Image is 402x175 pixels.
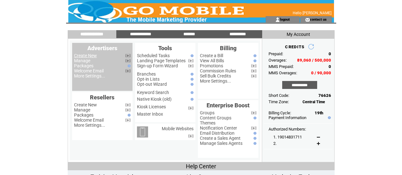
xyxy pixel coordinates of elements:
a: Landing Page Templates [137,58,186,63]
span: MMS Overages: [269,71,297,75]
span: 76626 [318,93,331,98]
span: Billing [220,45,236,51]
span: Central Time [303,100,325,104]
img: video.png [125,118,131,122]
img: help.gif [189,83,194,86]
a: Manage [74,58,90,63]
span: Overages: [269,58,287,63]
a: Manage Sales Agents [200,141,242,146]
a: logout [280,17,290,21]
img: video.png [251,74,256,78]
img: video.png [188,59,194,63]
a: Kiosk Licenses [137,104,166,109]
a: Scheduled Tasks [137,53,170,58]
a: Create a Bill [200,53,223,58]
a: Payment Information [269,115,306,120]
a: Manage [74,107,90,112]
a: Keyword Search [137,90,169,95]
span: CREDITS [285,44,304,49]
span: 89,060 / 500,000 [297,58,331,63]
span: 1. 19014831711 [273,135,302,139]
img: help.gif [252,54,256,57]
span: Enterprise Boost [207,102,249,109]
img: video.png [251,111,256,115]
img: video.png [125,108,131,112]
a: More Settings... [74,73,105,78]
img: video.png [188,106,194,110]
a: Notification Center [200,125,237,131]
img: help.gif [252,142,256,145]
a: Native Kiosk (old) [137,97,172,102]
a: Groups [200,110,215,115]
img: account_icon.gif [275,17,280,22]
img: help.gif [252,137,256,140]
span: 19th [315,111,323,115]
img: video.png [125,54,131,57]
img: video.png [188,64,194,68]
span: Help Center [186,163,216,170]
a: Create a Sales Agent [200,136,241,141]
a: Email Distribution [200,131,235,136]
span: Hello [PERSON_NAME] [293,11,331,15]
span: Resellers [90,94,114,101]
span: 0 / 90,000 [311,71,331,75]
span: Advertisers [87,45,117,51]
img: video.png [125,103,131,107]
a: Themes [200,120,215,125]
a: Mobile Websites [162,126,194,131]
img: help.gif [189,73,194,76]
img: video.png [188,134,194,138]
img: contact_us_icon.gif [305,17,310,22]
img: help.gif [252,59,256,62]
span: Short Code: [269,93,289,98]
a: Sign-up Form Wizard [137,63,178,68]
a: More Settings... [74,123,105,128]
span: Tools [158,45,172,51]
a: Sell Bulk Credits [200,73,231,78]
img: help.gif [189,54,194,57]
img: video.png [125,69,131,73]
span: 0 [329,51,331,56]
a: Welcome Email [74,68,104,73]
a: Welcome Email [74,118,104,123]
img: video.png [251,126,256,130]
a: Create New [74,53,97,58]
a: Content Groups [200,115,231,120]
span: Prepaid: [269,51,283,56]
span: MMS Prepaid: [269,64,294,69]
img: help.gif [126,64,131,67]
span: Authorized Numbers: [269,127,306,131]
span: Billing Cycle: [269,111,291,115]
img: help.gif [326,116,331,119]
img: mobile-websites.png [137,126,148,138]
span: 2. [273,141,276,146]
a: Packages [74,112,93,118]
img: video.png [251,64,256,68]
img: help.gif [252,117,256,119]
img: help.gif [189,78,194,81]
a: Branches [137,71,156,77]
img: help.gif [126,114,131,117]
span: Time Zone: [269,99,289,104]
a: Commission Rules [200,68,236,73]
span: 0 [329,64,331,69]
a: Opt-out Wizard [137,82,167,87]
span: My Account [287,32,310,37]
img: help.gif [189,91,194,94]
a: Master Inbox [137,111,163,117]
a: contact us [310,17,327,21]
a: Promotions [200,63,223,68]
img: help.gif [252,132,256,135]
a: Opt-in Lists [137,77,160,82]
a: Packages [74,63,93,68]
img: video.png [251,69,256,73]
a: Create New [74,102,97,107]
a: More Settings... [200,78,231,84]
img: video.png [125,59,131,63]
a: View All Bills [200,58,224,63]
img: help.gif [189,98,194,101]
